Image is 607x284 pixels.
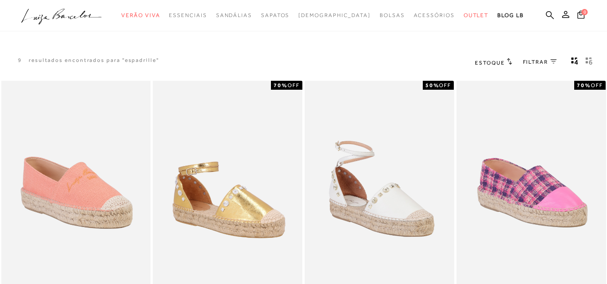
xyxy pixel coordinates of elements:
[414,12,455,18] span: Acessórios
[577,82,591,88] strong: 70%
[464,7,489,24] a: categoryNavScreenReaderText
[497,7,523,24] a: BLOG LB
[274,82,288,88] strong: 70%
[475,60,505,66] span: Estoque
[121,12,160,18] span: Verão Viva
[261,12,289,18] span: Sapatos
[216,12,252,18] span: Sandálias
[583,57,595,68] button: gridText6Desc
[261,7,289,24] a: categoryNavScreenReaderText
[380,7,405,24] a: categoryNavScreenReaderText
[18,57,22,64] p: 9
[380,12,405,18] span: Bolsas
[414,7,455,24] a: categoryNavScreenReaderText
[581,9,588,15] span: 0
[575,10,587,22] button: 0
[121,7,160,24] a: categoryNavScreenReaderText
[169,7,207,24] a: categoryNavScreenReaderText
[497,12,523,18] span: BLOG LB
[216,7,252,24] a: categoryNavScreenReaderText
[298,12,371,18] span: [DEMOGRAPHIC_DATA]
[568,57,581,68] button: Mostrar 4 produtos por linha
[169,12,207,18] span: Essenciais
[523,58,548,66] span: FILTRAR
[425,82,439,88] strong: 50%
[29,57,159,64] : resultados encontrados para "espadrille"
[439,82,451,88] span: OFF
[298,7,371,24] a: noSubCategoriesText
[464,12,489,18] span: Outlet
[288,82,300,88] span: OFF
[591,82,603,88] span: OFF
